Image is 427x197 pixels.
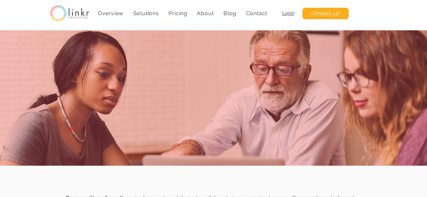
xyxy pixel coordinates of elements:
span: Overview [98,10,124,17]
div: Solutions [130,7,162,20]
span: Contact [246,10,268,17]
div: About [193,7,217,20]
a: Contact [242,7,271,20]
a: Contact us! [302,8,349,19]
a: Login [282,10,294,16]
img: linkr_logo_transparentbg.png [50,5,89,22]
a: Pricing [165,7,191,20]
span: About [197,10,214,17]
a: Blog [220,7,240,20]
span: Solutions [133,10,159,17]
span: Blog [223,10,236,17]
a: Overview [95,7,127,20]
nav: Site [95,7,271,20]
span: Contact us! [311,10,340,17]
span: Pricing [168,10,187,17]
